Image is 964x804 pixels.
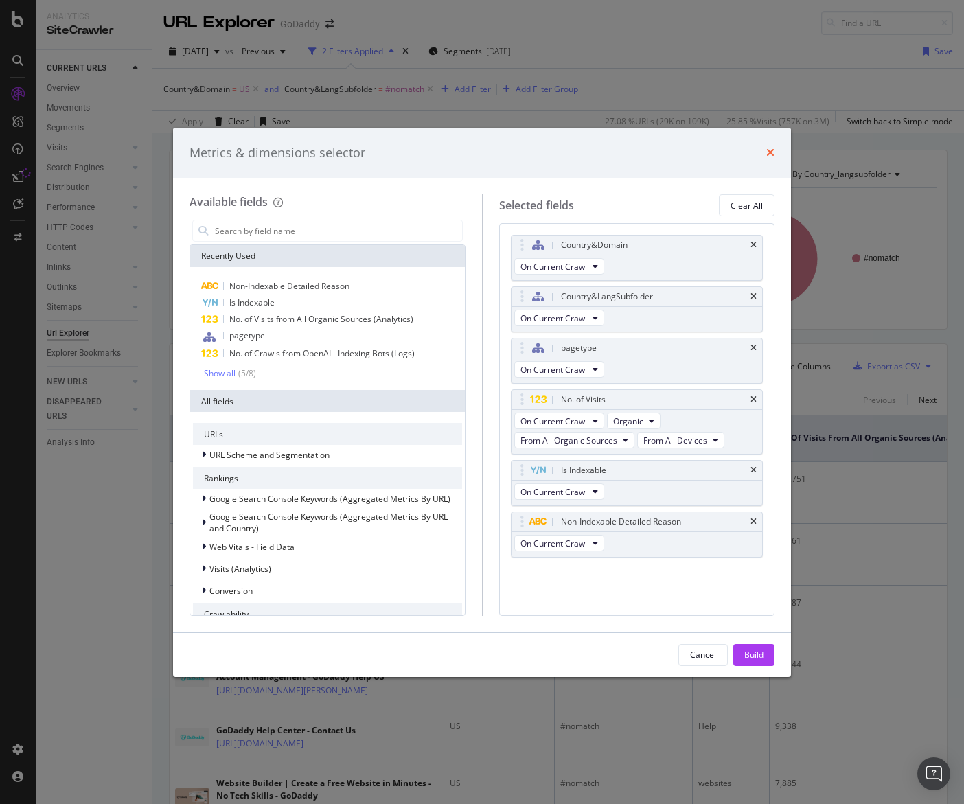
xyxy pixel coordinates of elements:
div: Rankings [193,467,462,489]
button: On Current Crawl [514,310,604,326]
button: From All Organic Sources [514,432,634,448]
div: times [750,466,757,474]
button: From All Devices [637,432,724,448]
div: Country&LangSubfoldertimesOn Current Crawl [511,286,764,332]
button: On Current Crawl [514,483,604,500]
div: All fields [190,390,465,412]
span: On Current Crawl [520,312,587,324]
input: Search by field name [214,220,462,241]
span: Google Search Console Keywords (Aggregated Metrics By URL and Country) [209,511,448,534]
span: Organic [613,415,643,427]
button: On Current Crawl [514,413,604,429]
div: pagetypetimesOn Current Crawl [511,338,764,384]
div: No. of VisitstimesOn Current CrawlOrganicFrom All Organic SourcesFrom All Devices [511,389,764,455]
div: Open Intercom Messenger [917,757,950,790]
div: Cancel [690,649,716,661]
div: Is IndexabletimesOn Current Crawl [511,460,764,506]
span: No. of Crawls from OpenAI - Indexing Bots (Logs) [229,347,415,359]
button: On Current Crawl [514,535,604,551]
div: times [750,518,757,526]
button: On Current Crawl [514,361,604,378]
div: Show all [204,369,236,378]
span: On Current Crawl [520,364,587,376]
span: Visits (Analytics) [209,563,271,575]
div: Selected fields [499,198,574,214]
div: modal [173,128,791,677]
span: On Current Crawl [520,486,587,498]
span: From All Organic Sources [520,435,617,446]
div: Is Indexable [561,463,606,477]
div: URLs [193,423,462,445]
span: Web Vitals - Field Data [209,541,295,553]
div: ( 5 / 8 ) [236,367,256,379]
div: Non-Indexable Detailed Reason [561,515,681,529]
span: On Current Crawl [520,415,587,427]
div: No. of Visits [561,393,606,406]
button: Organic [607,413,661,429]
span: Google Search Console Keywords (Aggregated Metrics By URL) [209,493,450,505]
div: Recently Used [190,245,465,267]
span: On Current Crawl [520,261,587,273]
span: URL Scheme and Segmentation [209,449,330,461]
div: pagetype [561,341,597,355]
span: From All Devices [643,435,707,446]
div: times [750,292,757,301]
button: Cancel [678,644,728,666]
div: Non-Indexable Detailed ReasontimesOn Current Crawl [511,512,764,558]
div: times [766,144,774,162]
span: Is Indexable [229,297,275,308]
div: Country&DomaintimesOn Current Crawl [511,235,764,281]
div: times [750,344,757,352]
div: Metrics & dimensions selector [190,144,365,162]
span: Conversion [209,585,253,597]
span: On Current Crawl [520,538,587,549]
span: Non-Indexable Detailed Reason [229,280,349,292]
div: Build [744,649,764,661]
div: Crawlability [193,603,462,625]
div: Clear All [731,200,763,211]
button: Clear All [719,194,774,216]
div: times [750,395,757,404]
button: Build [733,644,774,666]
button: On Current Crawl [514,258,604,275]
div: Country&Domain [561,238,628,252]
span: pagetype [229,330,265,341]
span: No. of Visits from All Organic Sources (Analytics) [229,313,413,325]
div: Country&LangSubfolder [561,290,653,303]
div: times [750,241,757,249]
div: Available fields [190,194,268,209]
